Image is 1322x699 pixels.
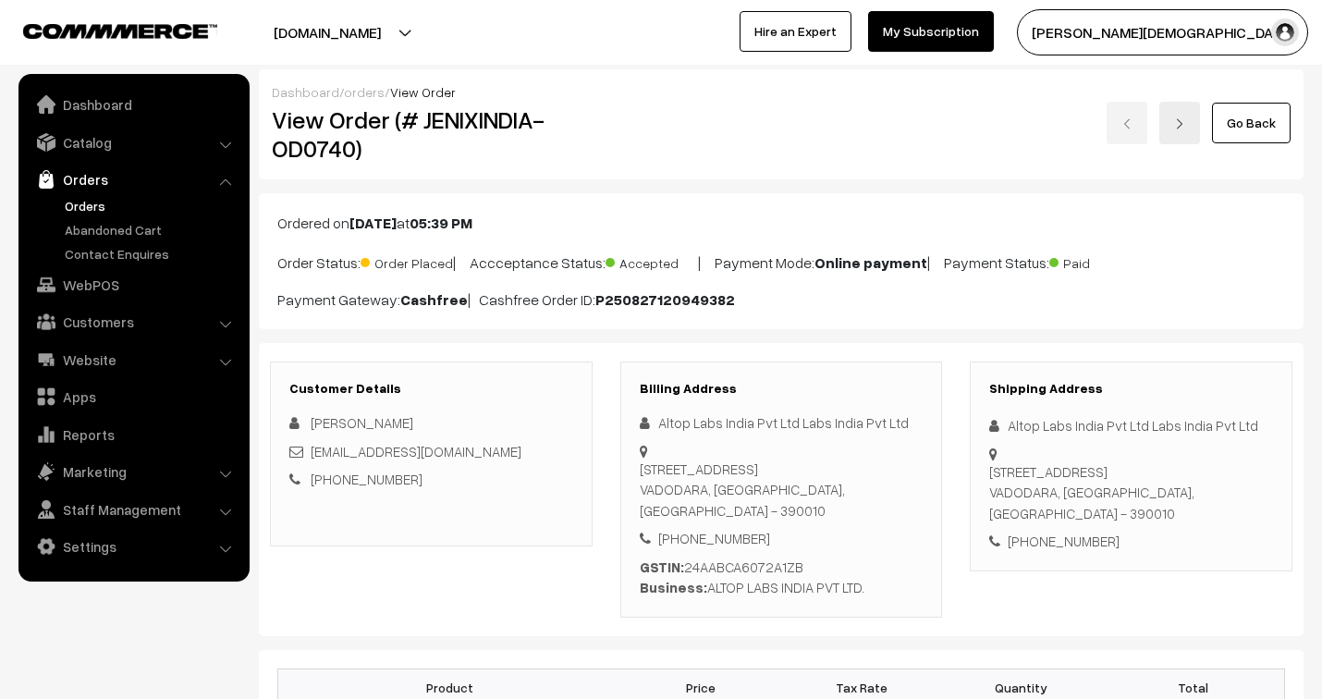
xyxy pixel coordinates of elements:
[311,414,413,431] span: [PERSON_NAME]
[640,557,924,598] div: 24AABCA6072A1ZB ALTOP LABS INDIA PVT LTD.
[410,214,472,232] b: 05:39 PM
[209,9,446,55] button: [DOMAIN_NAME]
[23,18,185,41] a: COMMMERCE
[277,249,1285,274] p: Order Status: | Accceptance Status: | Payment Mode: | Payment Status:
[23,455,243,488] a: Marketing
[272,105,593,163] h2: View Order (# JENIXINDIA-OD0740)
[23,163,243,196] a: Orders
[1017,9,1308,55] button: [PERSON_NAME][DEMOGRAPHIC_DATA]
[989,381,1273,397] h3: Shipping Address
[606,249,698,273] span: Accepted
[989,461,1273,524] div: [STREET_ADDRESS] VADODARA, [GEOGRAPHIC_DATA], [GEOGRAPHIC_DATA] - 390010
[23,24,217,38] img: COMMMERCE
[814,253,927,272] b: Online payment
[640,558,684,575] b: GSTIN:
[400,290,468,309] b: Cashfree
[23,418,243,451] a: Reports
[277,288,1285,311] p: Payment Gateway: | Cashfree Order ID:
[60,220,243,239] a: Abandoned Cart
[1271,18,1299,46] img: user
[23,343,243,376] a: Website
[60,196,243,215] a: Orders
[23,88,243,121] a: Dashboard
[277,212,1285,234] p: Ordered on at
[23,380,243,413] a: Apps
[361,249,453,273] span: Order Placed
[640,381,924,397] h3: Billing Address
[344,84,385,100] a: orders
[740,11,851,52] a: Hire an Expert
[1174,118,1185,129] img: right-arrow.png
[23,268,243,301] a: WebPOS
[1049,249,1142,273] span: Paid
[23,305,243,338] a: Customers
[349,214,397,232] b: [DATE]
[390,84,456,100] span: View Order
[640,412,924,434] div: Altop Labs India Pvt Ltd Labs India Pvt Ltd
[640,459,924,521] div: [STREET_ADDRESS] VADODARA, [GEOGRAPHIC_DATA], [GEOGRAPHIC_DATA] - 390010
[989,531,1273,552] div: [PHONE_NUMBER]
[23,126,243,159] a: Catalog
[311,443,521,460] a: [EMAIL_ADDRESS][DOMAIN_NAME]
[868,11,994,52] a: My Subscription
[595,290,735,309] b: P250827120949382
[1212,103,1291,143] a: Go Back
[23,530,243,563] a: Settings
[989,415,1273,436] div: Altop Labs India Pvt Ltd Labs India Pvt Ltd
[640,579,707,595] b: Business:
[272,82,1291,102] div: / /
[311,471,422,487] a: [PHONE_NUMBER]
[289,381,573,397] h3: Customer Details
[60,244,243,264] a: Contact Enquires
[272,84,339,100] a: Dashboard
[640,528,924,549] div: [PHONE_NUMBER]
[23,493,243,526] a: Staff Management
